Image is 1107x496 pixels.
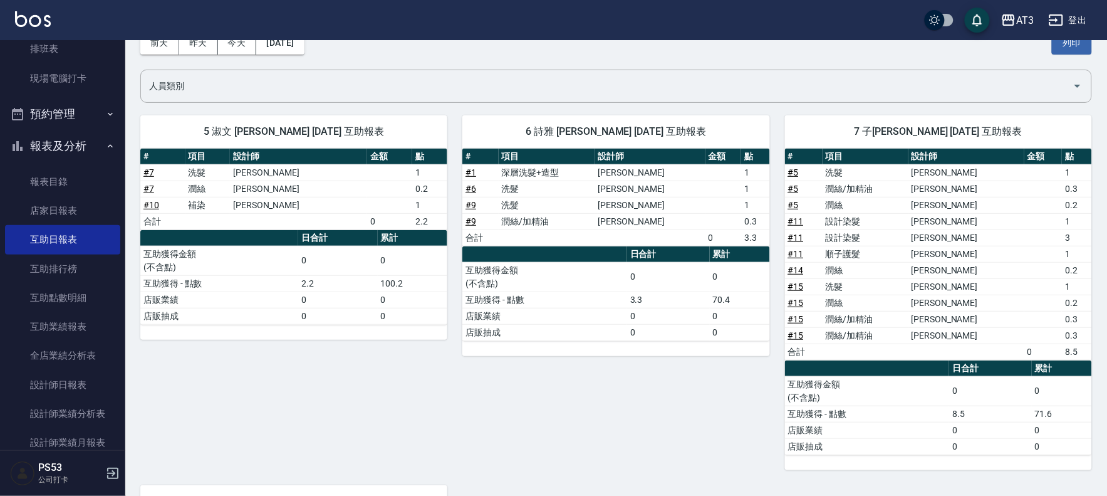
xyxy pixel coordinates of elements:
a: 設計師業績月報表 [5,428,120,457]
a: #5 [788,184,799,194]
a: #7 [143,167,154,177]
td: 互助獲得金額 (不含點) [140,246,298,275]
td: 潤絲 [823,295,908,311]
a: 互助日報表 [5,225,120,254]
a: 報表目錄 [5,167,120,196]
td: 70.4 [710,292,770,308]
td: [PERSON_NAME] [230,197,367,213]
td: 互助獲得金額 (不含點) [462,262,627,292]
td: [PERSON_NAME] [908,311,1024,327]
td: 1 [1062,246,1092,262]
th: 項目 [185,149,231,165]
td: 潤絲/加精油 [823,327,908,344]
button: save [965,8,990,33]
table: a dense table [785,149,1092,361]
td: 洗髮 [823,278,908,295]
td: 0 [1032,376,1092,406]
td: 潤絲 [185,181,231,197]
td: 潤絲 [823,262,908,278]
th: # [785,149,823,165]
td: [PERSON_NAME] [230,164,367,181]
table: a dense table [462,246,769,341]
td: 洗髮 [499,197,595,213]
td: 0 [298,292,377,308]
td: 3 [1062,230,1092,246]
th: 累計 [710,246,770,263]
button: AT3 [996,8,1039,33]
td: 0 [378,246,448,275]
td: 店販業績 [785,422,950,438]
td: 0.3 [1062,327,1092,344]
td: 0 [710,308,770,324]
p: 公司打卡 [38,474,102,485]
td: 0.3 [741,213,769,230]
th: # [140,149,185,165]
a: #9 [465,216,476,226]
th: 設計師 [908,149,1024,165]
td: 0.2 [1062,295,1092,311]
a: #15 [788,314,804,324]
td: 補染 [185,197,231,213]
a: #15 [788,282,804,292]
td: 洗髮 [499,181,595,197]
a: 設計師日報表 [5,371,120,399]
th: 日合計 [298,230,377,246]
table: a dense table [785,361,1092,455]
td: 0 [627,308,710,324]
input: 人員名稱 [146,75,1068,97]
a: #15 [788,298,804,308]
td: 0.2 [1062,197,1092,213]
td: [PERSON_NAME] [595,197,705,213]
td: 71.6 [1032,406,1092,422]
td: 0.3 [1062,311,1092,327]
td: 店販抽成 [140,308,298,324]
th: 項目 [823,149,908,165]
td: 0 [627,262,710,292]
td: [PERSON_NAME] [230,181,367,197]
td: 0 [378,292,448,308]
td: [PERSON_NAME] [908,213,1024,230]
td: 洗髮 [185,164,231,181]
table: a dense table [140,230,447,325]
table: a dense table [140,149,447,230]
button: 登出 [1044,9,1092,32]
a: 全店業績分析表 [5,341,120,370]
th: 點 [1062,149,1092,165]
td: [PERSON_NAME] [908,295,1024,311]
td: 0 [949,438,1032,455]
a: #11 [788,249,804,259]
td: 0.3 [1062,181,1092,197]
span: 5 淑文 [PERSON_NAME] [DATE] 互助報表 [155,125,432,138]
td: 0 [705,230,741,246]
td: 100.2 [378,275,448,292]
img: Logo [15,11,51,27]
td: 0 [298,246,377,275]
button: Open [1068,76,1088,96]
th: 設計師 [230,149,367,165]
td: 1 [741,181,769,197]
td: 0 [627,324,710,340]
span: 6 詩雅 [PERSON_NAME] [DATE] 互助報表 [477,125,754,138]
td: 1 [741,164,769,181]
td: 0 [710,324,770,340]
button: [DATE] [256,31,304,55]
th: 項目 [499,149,595,165]
td: 3.3 [627,292,710,308]
td: 8.5 [1062,344,1092,360]
td: 0.2 [412,181,447,197]
a: 互助排行榜 [5,255,120,283]
td: 店販業績 [140,292,298,308]
td: 店販抽成 [462,324,627,340]
td: [PERSON_NAME] [595,181,705,197]
td: 1 [1062,278,1092,295]
a: 互助業績報表 [5,312,120,341]
td: 0.2 [1062,262,1092,278]
a: #9 [465,200,476,210]
a: 現場電腦打卡 [5,64,120,93]
td: [PERSON_NAME] [908,181,1024,197]
a: #15 [788,330,804,340]
td: 互助獲得 - 點數 [785,406,950,422]
td: 0 [298,308,377,324]
td: 順子護髮 [823,246,908,262]
td: 設計染髮 [823,213,908,230]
